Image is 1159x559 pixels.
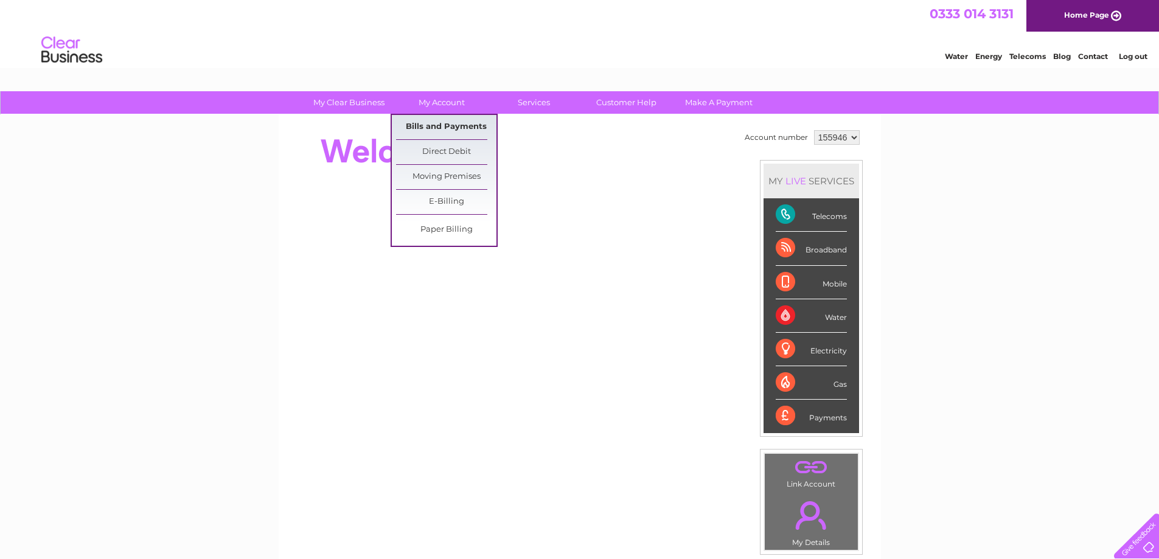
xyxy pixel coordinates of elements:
[1053,52,1071,61] a: Blog
[776,333,847,366] div: Electricity
[396,190,496,214] a: E-Billing
[764,491,858,550] td: My Details
[1078,52,1108,61] a: Contact
[930,6,1014,21] a: 0333 014 3131
[975,52,1002,61] a: Energy
[293,7,868,59] div: Clear Business is a trading name of Verastar Limited (registered in [GEOGRAPHIC_DATA] No. 3667643...
[764,164,859,198] div: MY SERVICES
[776,198,847,232] div: Telecoms
[776,232,847,265] div: Broadband
[1119,52,1147,61] a: Log out
[1009,52,1046,61] a: Telecoms
[742,127,811,148] td: Account number
[396,140,496,164] a: Direct Debit
[576,91,677,114] a: Customer Help
[768,494,855,536] a: .
[764,453,858,491] td: Link Account
[776,366,847,400] div: Gas
[41,32,103,69] img: logo.png
[299,91,399,114] a: My Clear Business
[776,299,847,333] div: Water
[396,165,496,189] a: Moving Premises
[396,115,496,139] a: Bills and Payments
[396,218,496,242] a: Paper Billing
[945,52,968,61] a: Water
[776,266,847,299] div: Mobile
[776,400,847,432] div: Payments
[783,175,809,187] div: LIVE
[391,91,492,114] a: My Account
[669,91,769,114] a: Make A Payment
[768,457,855,478] a: .
[484,91,584,114] a: Services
